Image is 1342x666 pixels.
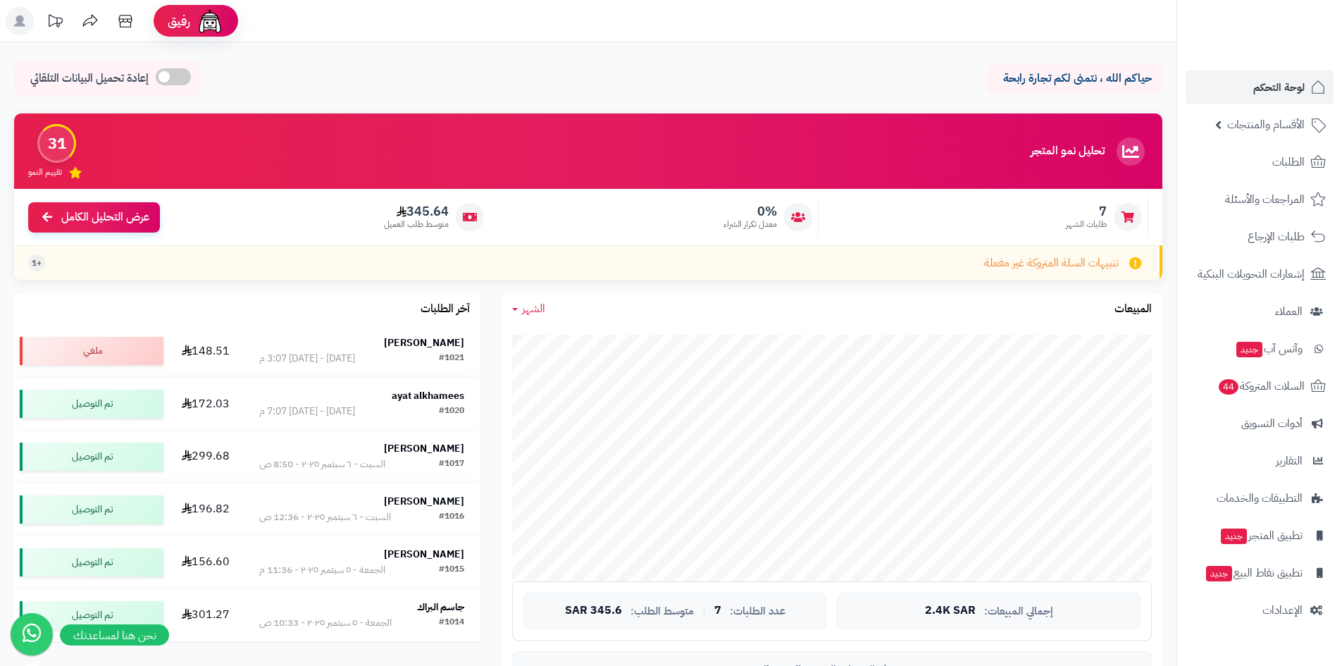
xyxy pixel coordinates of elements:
div: تم التوصيل [20,495,163,524]
span: تنبيهات السلة المتروكة غير مفعلة [984,255,1119,271]
span: الإعدادات [1262,600,1303,620]
div: تم التوصيل [20,390,163,418]
a: طلبات الإرجاع [1186,220,1334,254]
div: السبت - ٦ سبتمبر ٢٠٢٥ - 8:50 ص [259,457,385,471]
a: الإعدادات [1186,593,1334,627]
span: لوحة التحكم [1253,78,1305,97]
span: 7 [1066,204,1107,219]
td: 301.27 [169,589,243,641]
p: حياكم الله ، نتمنى لكم تجارة رابحة [997,70,1152,87]
strong: جاسم البراك [417,600,464,615]
div: الجمعة - ٥ سبتمبر ٢٠٢٥ - 11:36 م [259,563,385,577]
span: 7 [714,605,721,617]
a: الشهر [512,301,545,317]
a: السلات المتروكة44 [1186,369,1334,403]
span: أدوات التسويق [1241,414,1303,433]
td: 172.03 [169,378,243,430]
div: ملغي [20,337,163,365]
td: 196.82 [169,483,243,536]
span: تقييم النمو [28,166,62,178]
span: 0% [723,204,777,219]
span: متوسط طلب العميل [384,218,449,230]
div: #1021 [439,352,464,366]
td: 156.60 [169,536,243,588]
div: تم التوصيل [20,601,163,629]
a: التقارير [1186,444,1334,478]
a: التطبيقات والخدمات [1186,481,1334,515]
span: 2.4K SAR [925,605,976,617]
img: logo-2.png [1246,35,1329,65]
span: إشعارات التحويلات البنكية [1198,264,1305,284]
a: تطبيق نقاط البيعجديد [1186,556,1334,590]
span: جديد [1236,342,1262,357]
span: رفيق [168,13,190,30]
span: طلبات الشهر [1066,218,1107,230]
span: وآتس آب [1235,339,1303,359]
span: إعادة تحميل البيانات التلقائي [30,70,149,87]
strong: [PERSON_NAME] [384,494,464,509]
span: +1 [32,257,42,269]
a: تطبيق المتجرجديد [1186,519,1334,553]
strong: [PERSON_NAME] [384,547,464,562]
div: السبت - ٦ سبتمبر ٢٠٢٥ - 12:36 ص [259,510,391,524]
span: متوسط الطلب: [630,605,694,617]
span: جديد [1206,566,1232,581]
a: إشعارات التحويلات البنكية [1186,257,1334,291]
td: 148.51 [169,325,243,377]
td: 299.68 [169,431,243,483]
span: الأقسام والمنتجات [1227,115,1305,135]
span: تطبيق المتجر [1219,526,1303,545]
a: المراجعات والأسئلة [1186,183,1334,216]
span: التقارير [1276,451,1303,471]
a: الطلبات [1186,145,1334,179]
a: وآتس آبجديد [1186,332,1334,366]
a: أدوات التسويق [1186,407,1334,440]
h3: آخر الطلبات [421,303,470,316]
span: جديد [1221,529,1247,544]
span: المراجعات والأسئلة [1225,190,1305,209]
div: #1020 [439,405,464,419]
span: الشهر [522,300,545,317]
span: عرض التحليل الكامل [61,209,149,226]
img: ai-face.png [196,7,224,35]
span: معدل تكرار الشراء [723,218,777,230]
span: تطبيق نقاط البيع [1205,563,1303,583]
span: 345.6 SAR [565,605,622,617]
a: العملاء [1186,295,1334,328]
strong: [PERSON_NAME] [384,441,464,456]
div: #1017 [439,457,464,471]
div: [DATE] - [DATE] 7:07 م [259,405,355,419]
div: #1016 [439,510,464,524]
h3: المبيعات [1114,303,1152,316]
span: | [702,605,706,616]
span: عدد الطلبات: [730,605,785,617]
span: التطبيقات والخدمات [1217,488,1303,508]
div: #1014 [439,616,464,630]
a: لوحة التحكم [1186,70,1334,104]
strong: ayat alkhamees [392,388,464,403]
span: طلبات الإرجاع [1248,227,1305,247]
h3: تحليل نمو المتجر [1031,145,1105,158]
div: تم التوصيل [20,548,163,576]
span: إجمالي المبيعات: [984,605,1053,617]
span: السلات المتروكة [1217,376,1305,396]
div: تم التوصيل [20,443,163,471]
a: عرض التحليل الكامل [28,202,160,233]
div: الجمعة - ٥ سبتمبر ٢٠٢٥ - 10:33 ص [259,616,392,630]
div: [DATE] - [DATE] 3:07 م [259,352,355,366]
span: الطلبات [1272,152,1305,172]
div: #1015 [439,563,464,577]
span: 345.64 [384,204,449,219]
strong: [PERSON_NAME] [384,335,464,350]
span: العملاء [1275,302,1303,321]
span: 44 [1219,379,1238,395]
a: تحديثات المنصة [37,7,73,39]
